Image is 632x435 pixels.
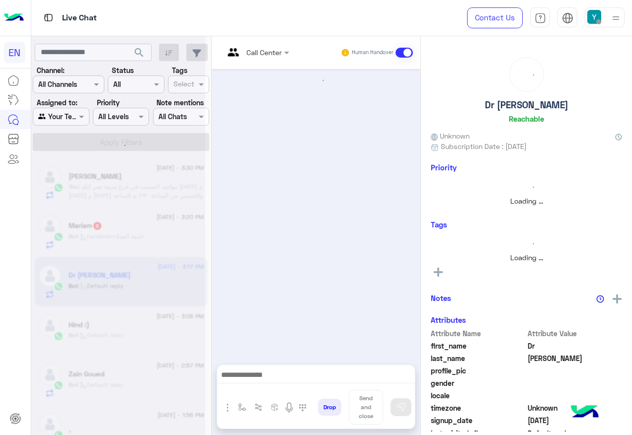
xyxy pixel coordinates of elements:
h6: Notes [431,293,451,302]
img: profile [610,12,622,24]
small: Human Handover [352,49,394,57]
h5: Dr [PERSON_NAME] [485,99,568,111]
div: loading... [218,72,414,89]
img: Trigger scenario [254,403,262,411]
div: Select [172,78,194,91]
img: send message [396,402,406,412]
p: Live Chat [62,11,97,25]
img: select flow [238,403,246,411]
button: create order [267,399,283,416]
h6: Reachable [509,114,544,123]
img: create order [271,403,279,411]
span: Loading ... [510,253,543,262]
div: loading... [512,60,541,89]
span: gender [431,378,526,388]
span: Unknown [528,403,623,413]
h6: Tags [431,220,622,229]
img: tab [535,12,546,24]
img: tab [562,12,573,24]
span: 2024-09-22T12:23:44.03Z [528,415,623,426]
span: Loading ... [510,197,543,205]
img: notes [596,295,604,303]
span: null [528,378,623,388]
h6: Priority [431,163,457,172]
span: Attribute Name [431,328,526,339]
img: tab [42,11,55,24]
span: Subscription Date : [DATE] [441,141,527,151]
a: tab [530,7,550,28]
span: first_name [431,341,526,351]
span: timezone [431,403,526,413]
img: add [613,294,622,303]
span: Attribute Value [528,328,623,339]
h6: Attributes [431,315,466,324]
img: userImage [587,10,601,24]
img: send attachment [222,402,234,414]
span: null [528,390,623,401]
a: Contact Us [467,7,523,28]
span: Nancy Hossam [528,353,623,363]
button: Drop [318,399,341,416]
img: hulul-logo.png [567,395,602,430]
button: Trigger scenario [250,399,267,416]
div: EN [4,42,25,63]
img: Logo [4,7,24,28]
img: send voice note [283,402,295,414]
span: Unknown [431,131,470,141]
div: loading... [109,137,127,154]
img: make a call [299,404,307,412]
span: locale [431,390,526,401]
span: last_name [431,353,526,363]
div: loading... [433,178,620,196]
button: select flow [234,399,250,416]
button: Send and close [349,390,383,425]
span: profile_pic [431,365,526,376]
div: loading... [433,235,620,252]
span: signup_date [431,415,526,426]
span: Dr [528,341,623,351]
